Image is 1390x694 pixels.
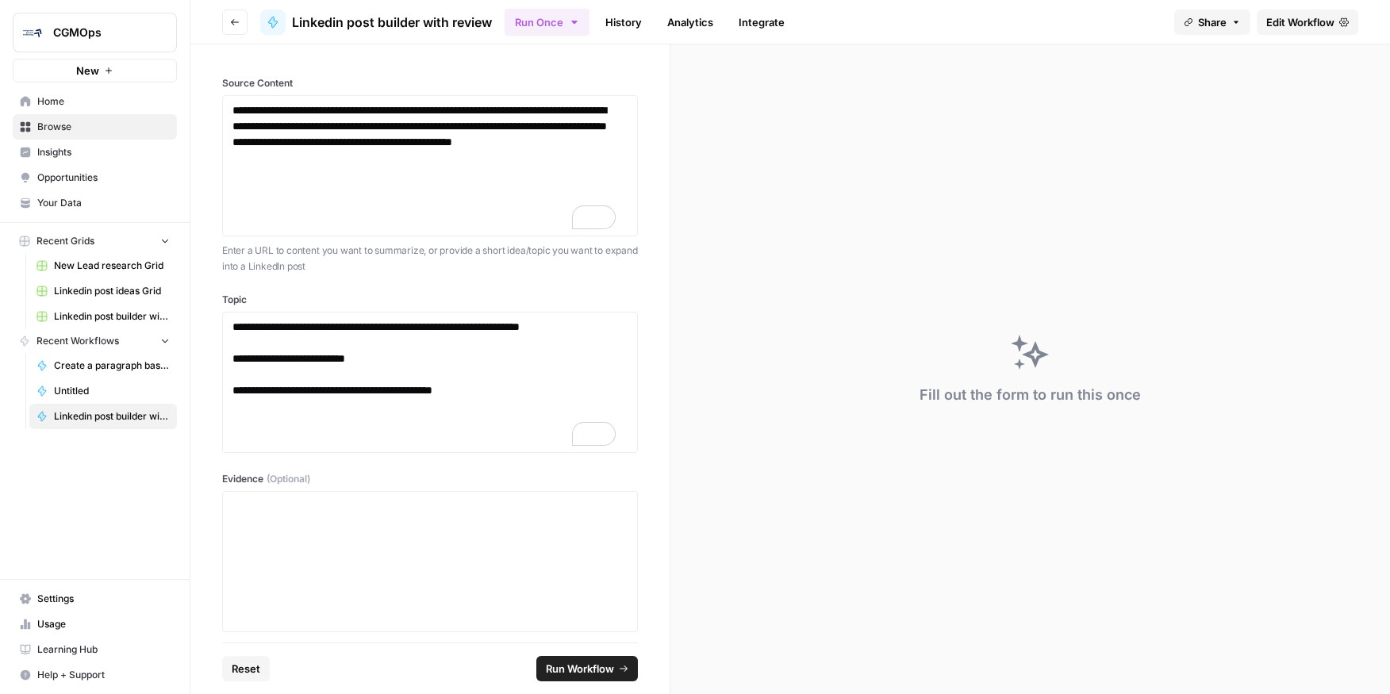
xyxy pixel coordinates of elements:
a: Settings [13,586,177,612]
span: Linkedin post ideas Grid [54,284,170,298]
a: Home [13,89,177,114]
a: Insights [13,140,177,165]
button: Run Workflow [536,656,638,681]
a: Integrate [729,10,794,35]
span: Home [37,94,170,109]
div: To enrich screen reader interactions, please activate Accessibility in Grammarly extension settings [232,319,628,446]
span: Recent Workflows [36,334,119,348]
img: CGMOps Logo [18,18,47,47]
span: Your Data [37,196,170,210]
a: Create a paragraph based on most relevant case study [29,353,177,378]
span: Create a paragraph based on most relevant case study [54,359,170,373]
span: Linkedin post builder with review [54,409,170,424]
a: Linkedin post ideas Grid [29,278,177,304]
span: Share [1198,14,1227,30]
span: New [76,63,99,79]
a: Untitled [29,378,177,404]
span: Recent Grids [36,234,94,248]
label: Source Content [222,76,638,90]
span: Run Workflow [546,661,614,677]
span: CGMOps [53,25,149,40]
a: Browse [13,114,177,140]
a: Analytics [658,10,723,35]
a: Usage [13,612,177,637]
button: New [13,59,177,82]
a: Edit Workflow [1257,10,1358,35]
button: Recent Grids [13,229,177,253]
a: Your Data [13,190,177,216]
button: Workspace: CGMOps [13,13,177,52]
a: Opportunities [13,165,177,190]
a: Linkedin post builder with review Grid [29,304,177,329]
span: Usage [37,617,170,631]
span: Untitled [54,384,170,398]
a: Linkedin post builder with review [29,404,177,429]
span: Insights [37,145,170,159]
span: New Lead research Grid [54,259,170,273]
button: Reset [222,656,270,681]
button: Share [1174,10,1250,35]
button: Recent Workflows [13,329,177,353]
span: Learning Hub [37,642,170,657]
span: Edit Workflow [1266,14,1334,30]
div: Fill out the form to run this once [920,384,1141,406]
button: Run Once [505,9,589,36]
a: Learning Hub [13,637,177,662]
span: Reset [232,661,260,677]
a: History [596,10,651,35]
p: Enter a URL to content you want to summarize, or provide a short idea/topic you want to expand in... [222,243,638,274]
div: To enrich screen reader interactions, please activate Accessibility in Grammarly extension settings [232,102,628,229]
label: Evidence [222,472,638,486]
a: Linkedin post builder with review [260,10,492,35]
span: Linkedin post builder with review Grid [54,309,170,324]
span: Browse [37,120,170,134]
span: Help + Support [37,668,170,682]
a: New Lead research Grid [29,253,177,278]
label: Topic [222,293,638,307]
button: Help + Support [13,662,177,688]
span: Settings [37,592,170,606]
span: Opportunities [37,171,170,185]
span: (Optional) [267,472,310,486]
span: Linkedin post builder with review [292,13,492,32]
